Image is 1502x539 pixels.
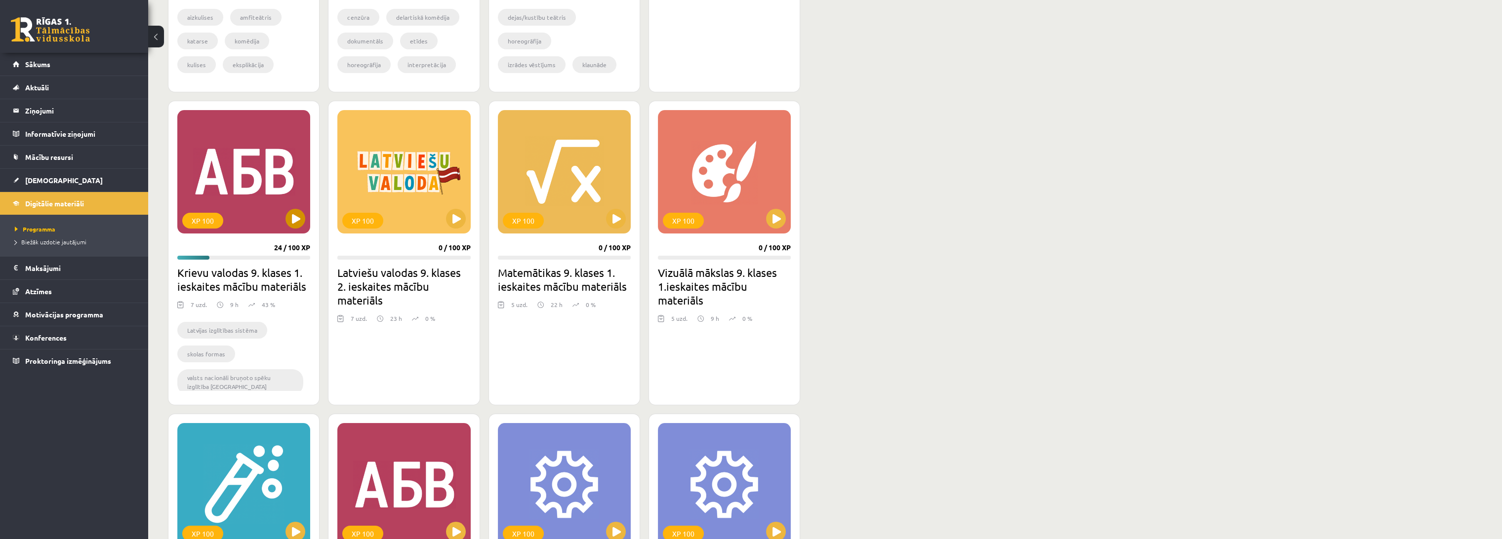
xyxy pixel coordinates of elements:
p: 22 h [551,300,563,309]
div: XP 100 [342,213,383,229]
li: aizkulises [177,9,223,26]
a: Motivācijas programma [13,303,136,326]
a: Ziņojumi [13,99,136,122]
p: 23 h [390,314,402,323]
li: dokumentāls [337,33,393,49]
a: [DEMOGRAPHIC_DATA] [13,169,136,192]
h2: Latviešu valodas 9. klases 2. ieskaites mācību materiāls [337,266,470,307]
li: amfiteātris [230,9,282,26]
h2: Vizuālā mākslas 9. klases 1.ieskaites mācību materiāls [658,266,791,307]
span: Atzīmes [25,287,52,296]
a: Mācību resursi [13,146,136,168]
li: Latvijas izglītības sistēma [177,322,267,339]
div: 7 uzd. [191,300,207,315]
div: XP 100 [182,213,223,229]
legend: Informatīvie ziņojumi [25,122,136,145]
span: [DEMOGRAPHIC_DATA] [25,176,103,185]
a: Maksājumi [13,257,136,279]
legend: Ziņojumi [25,99,136,122]
li: delartiskā komēdija [386,9,459,26]
a: Proktoringa izmēģinājums [13,349,136,372]
p: 9 h [230,300,239,309]
div: 5 uzd. [511,300,528,315]
a: Programma [15,225,138,233]
span: Konferences [25,333,67,342]
span: Mācību resursi [25,153,73,161]
li: cenzūra [337,9,379,26]
legend: Maksājumi [25,257,136,279]
a: Konferences [13,326,136,349]
li: kulises [177,56,216,73]
a: Atzīmes [13,280,136,303]
li: dejas/kustību teātris [498,9,576,26]
span: Motivācijas programma [25,310,103,319]
a: Aktuāli [13,76,136,99]
a: Informatīvie ziņojumi [13,122,136,145]
div: 7 uzd. [351,314,367,329]
a: Digitālie materiāli [13,192,136,215]
li: katarse [177,33,218,49]
li: komēdija [225,33,269,49]
a: Biežāk uzdotie jautājumi [15,237,138,246]
li: eksplikācija [223,56,274,73]
li: horeogrāfija [337,56,391,73]
div: XP 100 [503,213,544,229]
p: 0 % [586,300,596,309]
li: interpretācija [398,56,456,73]
p: 0 % [425,314,435,323]
span: Digitālie materiāli [25,199,84,208]
li: etīdes [400,33,438,49]
li: horeogrāfija [498,33,551,49]
span: Aktuāli [25,83,49,92]
h2: Krievu valodas 9. klases 1. ieskaites mācību materiāls [177,266,310,293]
div: XP 100 [663,213,704,229]
li: klaunāde [572,56,616,73]
h2: Matemātikas 9. klases 1. ieskaites mācību materiāls [498,266,631,293]
div: 5 uzd. [671,314,688,329]
a: Sākums [13,53,136,76]
p: 9 h [711,314,719,323]
span: Programma [15,225,55,233]
span: Proktoringa izmēģinājums [25,356,111,365]
a: Rīgas 1. Tālmācības vidusskola [11,17,90,42]
li: skolas formas [177,346,235,362]
p: 0 % [742,314,752,323]
li: valsts nacionāli bruņoto spēku izglītība [GEOGRAPHIC_DATA] [177,369,303,395]
p: 43 % [262,300,275,309]
span: Sākums [25,60,50,69]
span: Biežāk uzdotie jautājumi [15,238,86,246]
li: izrādes vēstījums [498,56,566,73]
